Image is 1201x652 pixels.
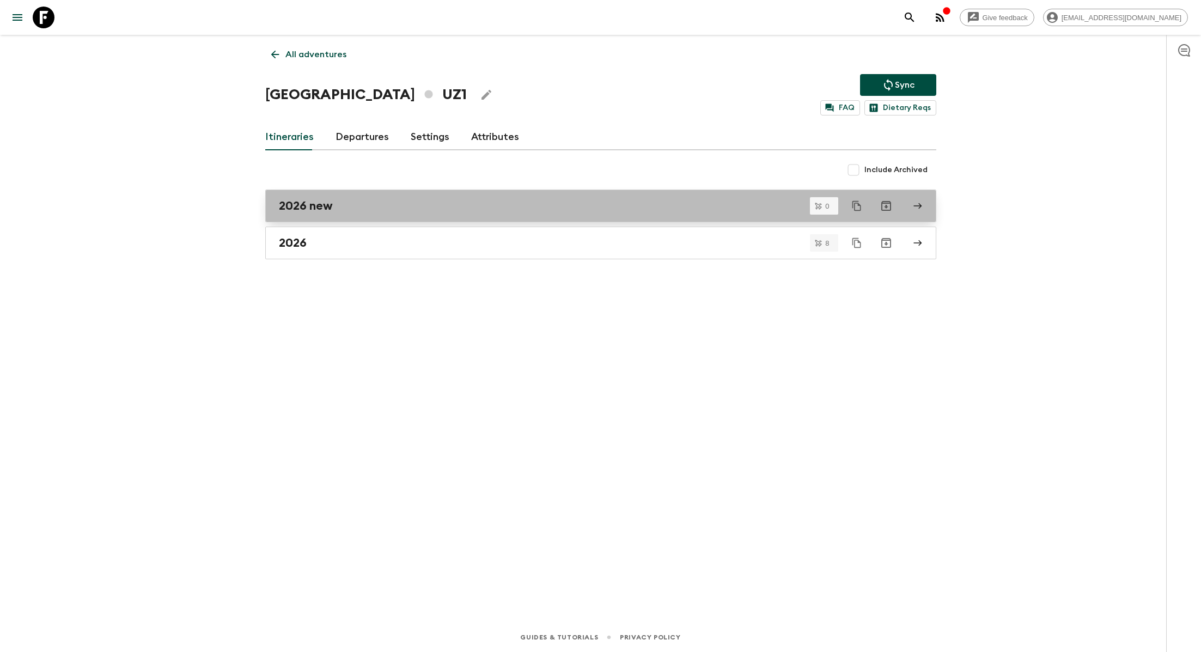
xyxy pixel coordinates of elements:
[864,164,928,175] span: Include Archived
[620,631,680,643] a: Privacy Policy
[1056,14,1187,22] span: [EMAIL_ADDRESS][DOMAIN_NAME]
[977,14,1034,22] span: Give feedback
[847,196,867,216] button: Duplicate
[285,48,346,61] p: All adventures
[279,236,307,250] h2: 2026
[820,100,860,115] a: FAQ
[265,227,936,259] a: 2026
[875,232,897,254] button: Archive
[895,78,915,92] p: Sync
[265,84,467,106] h1: [GEOGRAPHIC_DATA] UZ1
[265,124,314,150] a: Itineraries
[819,240,836,247] span: 8
[265,44,352,65] a: All adventures
[875,195,897,217] button: Archive
[860,74,936,96] button: Sync adventure departures to the booking engine
[265,190,936,222] a: 2026 new
[864,100,936,115] a: Dietary Reqs
[471,124,519,150] a: Attributes
[520,631,598,643] a: Guides & Tutorials
[7,7,28,28] button: menu
[819,203,836,210] span: 0
[899,7,920,28] button: search adventures
[475,84,497,106] button: Edit Adventure Title
[279,199,333,213] h2: 2026 new
[336,124,389,150] a: Departures
[847,233,867,253] button: Duplicate
[960,9,1034,26] a: Give feedback
[1043,9,1188,26] div: [EMAIL_ADDRESS][DOMAIN_NAME]
[411,124,449,150] a: Settings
